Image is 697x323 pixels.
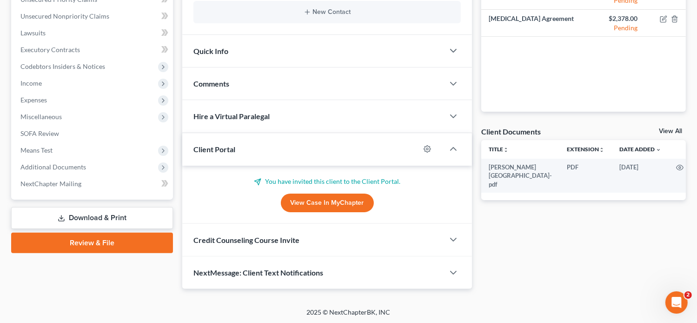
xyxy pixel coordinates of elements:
a: Executory Contracts [13,41,173,58]
button: New Contact [201,8,454,16]
span: Codebtors Insiders & Notices [20,62,105,70]
i: expand_more [656,147,661,153]
td: [MEDICAL_DATA] Agreement [481,9,584,36]
a: Extensionunfold_more [567,146,604,153]
a: Unsecured Nonpriority Claims [13,8,173,25]
i: unfold_more [599,147,604,153]
span: Executory Contracts [20,46,80,54]
span: Comments [193,79,229,88]
a: Download & Print [11,207,173,229]
p: You have invited this client to the Client Portal. [193,177,461,186]
td: [PERSON_NAME][GEOGRAPHIC_DATA]-pdf [481,159,559,193]
span: Expenses [20,96,47,104]
a: Titleunfold_more [489,146,509,153]
td: [DATE] [612,159,669,193]
a: Lawsuits [13,25,173,41]
span: SOFA Review [20,129,59,137]
span: Client Portal [193,145,235,154]
a: View All [659,128,682,135]
a: SOFA Review [13,125,173,142]
span: Income [20,79,42,87]
span: Hire a Virtual Paralegal [193,112,270,121]
span: Means Test [20,146,53,154]
span: Unsecured Nonpriority Claims [20,12,109,20]
iframe: Intercom live chat [665,291,688,314]
a: View Case in MyChapter [281,194,374,212]
div: Client Documents [481,127,541,136]
td: PDF [559,159,612,193]
span: Additional Documents [20,163,86,171]
a: Date Added expand_more [619,146,661,153]
i: unfold_more [503,147,509,153]
span: NextMessage: Client Text Notifications [193,268,323,277]
span: 2 [684,291,692,299]
span: Lawsuits [20,29,46,37]
span: NextChapter Mailing [20,180,81,188]
a: Review & File [11,233,173,253]
div: Pending [591,23,637,33]
div: $2,378.00 [591,14,637,23]
span: Quick Info [193,47,228,55]
span: Miscellaneous [20,113,62,121]
span: Credit Counseling Course Invite [193,236,299,244]
a: NextChapter Mailing [13,175,173,192]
